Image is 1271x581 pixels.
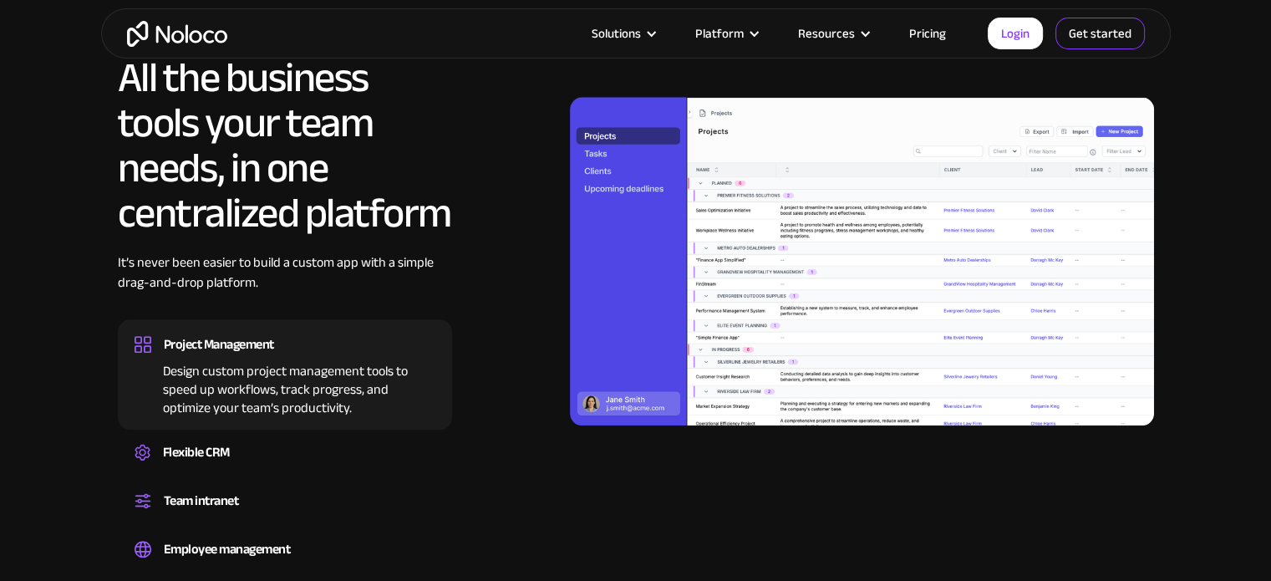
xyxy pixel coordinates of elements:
h2: All the business tools your team needs, in one centralized platform [118,55,452,236]
div: Solutions [571,23,674,44]
div: Flexible CRM [163,440,230,465]
a: Get started [1055,18,1145,49]
a: home [127,21,227,47]
div: Resources [777,23,888,44]
div: It’s never been easier to build a custom app with a simple drag-and-drop platform. [118,252,452,318]
div: Employee management [164,537,291,562]
div: Resources [798,23,855,44]
div: Create a custom CRM that you can adapt to your business’s needs, centralize your workflows, and m... [135,465,435,470]
div: Easily manage employee information, track performance, and handle HR tasks from a single platform. [135,562,435,567]
div: Project Management [164,332,274,357]
div: Team intranet [164,488,239,513]
div: Set up a central space for your team to collaborate, share information, and stay up to date on co... [135,513,435,518]
div: Solutions [592,23,641,44]
a: Login [988,18,1043,49]
div: Platform [674,23,777,44]
div: Platform [695,23,744,44]
a: Pricing [888,23,967,44]
div: Design custom project management tools to speed up workflows, track progress, and optimize your t... [135,357,435,417]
